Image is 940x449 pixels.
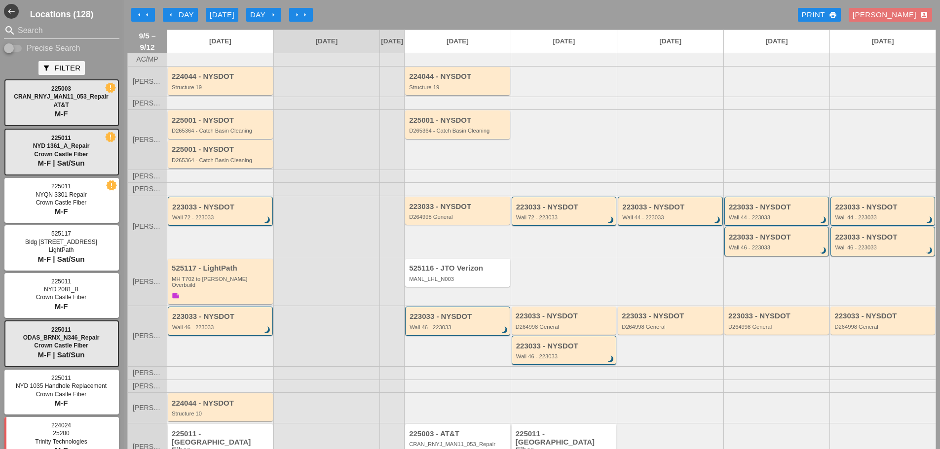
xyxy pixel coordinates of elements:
div: 223033 - NYSDOT [835,203,932,211]
div: 225003 - AT&T [409,430,508,438]
span: [PERSON_NAME] [133,369,162,377]
div: 225001 - NYSDOT [409,116,508,125]
a: [DATE] [167,30,273,53]
span: [PERSON_NAME] [133,223,162,230]
div: 225001 - NYSDOT [172,116,270,125]
button: Move Ahead 1 Week [289,8,313,22]
span: 525117 [51,230,71,237]
div: 224044 - NYSDOT [172,399,270,408]
div: 223033 - NYSDOT [834,312,933,320]
span: M-F | Sat/Sun [38,350,84,359]
div: 223033 - NYSDOT [409,203,508,211]
i: note [172,292,180,300]
div: Wall 46 - 223033 [729,244,827,250]
div: [PERSON_NAME] [853,9,928,21]
div: 223033 - NYSDOT [172,312,270,321]
div: 224044 - NYSDOT [172,72,270,81]
div: D264998 General [728,324,827,330]
div: 525117 - LightPath [172,264,270,273]
div: Structure 10 [172,411,270,416]
input: Search [18,23,106,38]
i: brightness_3 [924,215,935,226]
div: Wall 44 - 223033 [622,214,720,220]
span: AC/MP [136,56,158,63]
i: new_releases [106,133,115,141]
i: new_releases [107,181,116,190]
div: Wall 72 - 223033 [172,214,270,220]
span: NYD 1035 Handhole Replacement [16,382,107,389]
span: Crown Castle Fiber [34,151,88,158]
span: M-F | Sat/Sun [38,255,84,263]
div: Wall 44 - 223033 [729,214,827,220]
span: Trinity Technologies [35,438,87,445]
div: 223033 - NYSDOT [729,203,827,211]
span: M-F [55,302,68,311]
span: M-F [55,207,68,215]
button: Day [246,8,281,22]
i: brightness_3 [499,325,510,336]
div: Wall 46 - 223033 [835,244,932,250]
i: arrow_right [301,11,309,19]
span: [PERSON_NAME] [133,278,162,285]
label: Precise Search [27,43,80,53]
div: D265364 - Catch Basin Cleaning [172,128,270,134]
span: ODAS_BRNX_N346_Repair [23,334,100,341]
i: new_releases [106,83,115,92]
i: arrow_right [293,11,301,19]
a: Print [798,8,841,22]
span: [PERSON_NAME] [133,382,162,390]
div: 225001 - NYSDOT [172,145,270,154]
div: 223033 - NYSDOT [516,203,614,211]
i: arrow_right [269,11,277,19]
div: Print [802,9,837,21]
button: Day [163,8,198,22]
button: [DATE] [206,8,238,22]
div: 223033 - NYSDOT [622,203,720,211]
i: print [829,11,837,19]
div: Enable Precise search to match search terms exactly. [4,42,119,54]
div: 223033 - NYSDOT [835,233,932,242]
i: search [4,25,16,36]
span: Crown Castle Fiber [34,342,88,349]
div: MH T702 to Boldyn MH Overbuild [172,276,270,288]
a: [DATE] [380,30,404,53]
a: [DATE] [405,30,511,53]
i: arrow_left [143,11,151,19]
div: D265364 - Catch Basin Cleaning [172,157,270,163]
div: D264998 General [834,324,933,330]
a: [DATE] [617,30,723,53]
span: M-F [55,399,68,407]
a: [DATE] [511,30,617,53]
div: Structure 19 [172,84,270,90]
a: [DATE] [724,30,830,53]
i: brightness_3 [262,215,273,226]
span: [PERSON_NAME] [133,100,162,107]
i: brightness_3 [712,215,723,226]
div: Day [167,9,194,21]
i: filter_alt [42,64,50,72]
span: Crown Castle Fiber [36,294,87,301]
div: Wall 72 - 223033 [516,214,614,220]
i: brightness_3 [605,354,616,365]
span: NYQN 3301 Repair [36,191,86,198]
div: Structure 19 [409,84,508,90]
div: D264998 General [622,324,720,330]
span: [PERSON_NAME] [133,404,162,412]
i: account_box [920,11,928,19]
div: Wall 46 - 223033 [410,324,507,330]
span: 225011 [51,135,71,141]
i: brightness_3 [924,245,935,256]
span: M-F | Sat/Sun [38,159,84,167]
div: Wall 46 - 223033 [172,324,270,330]
div: Wall 44 - 223033 [835,214,932,220]
span: 225011 [51,375,71,381]
div: 223033 - NYSDOT [172,203,270,211]
i: arrow_left [135,11,143,19]
span: [PERSON_NAME] [133,78,162,85]
div: D265364 - Catch Basin Cleaning [409,128,508,134]
div: 223033 - NYSDOT [622,312,720,320]
div: 525116 - JTO Verizon [409,264,508,273]
div: 223033 - NYSDOT [410,312,507,321]
span: 9/5 – 9/12 [133,30,162,53]
span: 224024 [51,422,71,429]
